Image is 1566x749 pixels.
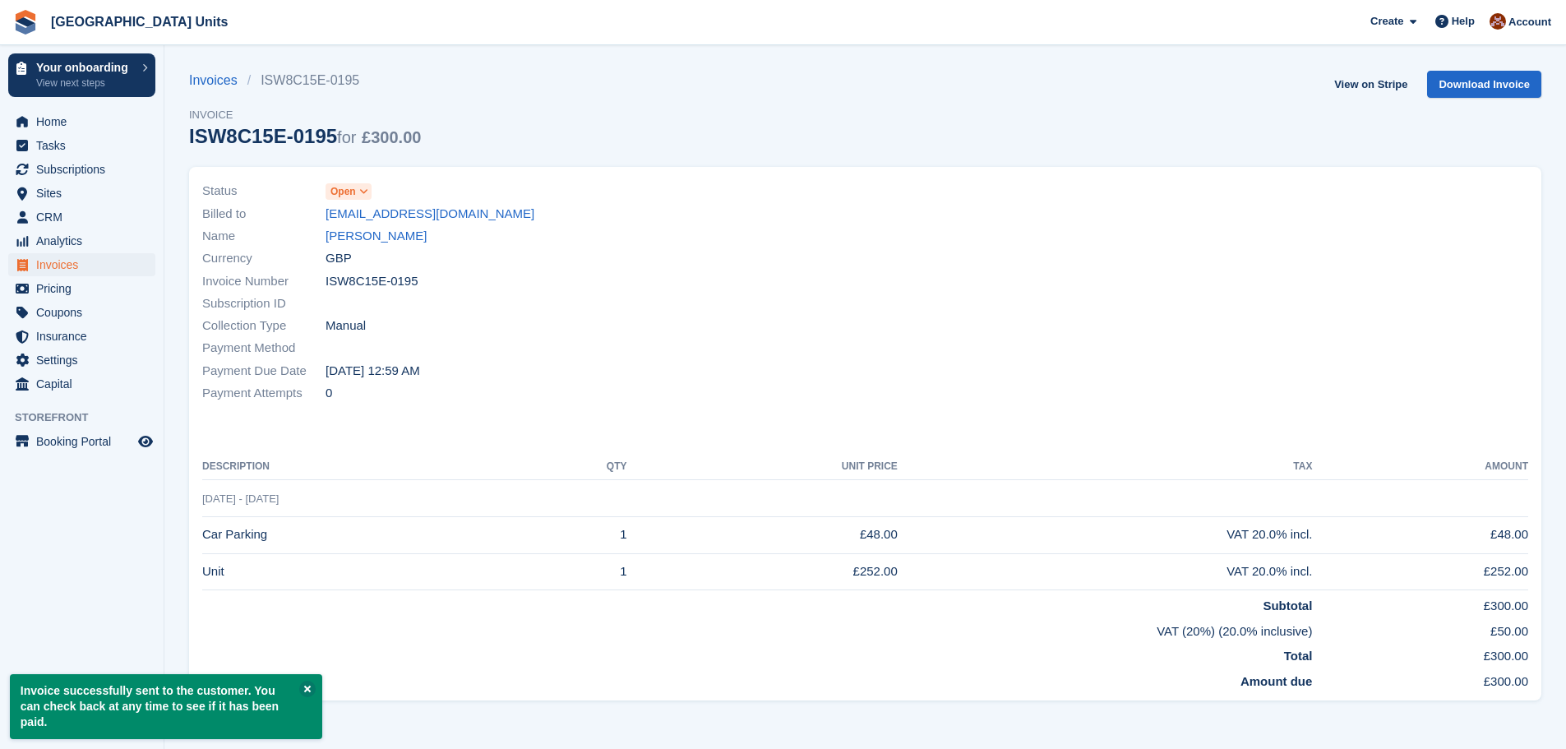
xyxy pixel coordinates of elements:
[202,616,1312,641] td: VAT (20%) (20.0% inclusive)
[326,317,366,335] span: Manual
[898,454,1313,480] th: Tax
[1312,616,1528,641] td: £50.00
[8,372,155,395] a: menu
[8,53,155,97] a: Your onboarding View next steps
[189,71,421,90] nav: breadcrumbs
[36,229,135,252] span: Analytics
[202,362,326,381] span: Payment Due Date
[1452,13,1475,30] span: Help
[326,182,372,201] a: Open
[898,525,1313,544] div: VAT 20.0% incl.
[189,107,421,123] span: Invoice
[36,76,134,90] p: View next steps
[337,128,356,146] span: for
[330,184,356,199] span: Open
[202,384,326,403] span: Payment Attempts
[8,430,155,453] a: menu
[36,430,135,453] span: Booking Portal
[8,277,155,300] a: menu
[189,71,247,90] a: Invoices
[36,62,134,73] p: Your onboarding
[326,362,420,381] time: 2025-10-06 23:59:59 UTC
[36,253,135,276] span: Invoices
[8,301,155,324] a: menu
[8,182,155,205] a: menu
[1312,454,1528,480] th: Amount
[326,205,534,224] a: [EMAIL_ADDRESS][DOMAIN_NAME]
[8,206,155,229] a: menu
[529,454,626,480] th: QTY
[1263,599,1312,613] strong: Subtotal
[1370,13,1403,30] span: Create
[529,516,626,553] td: 1
[36,372,135,395] span: Capital
[202,492,279,505] span: [DATE] - [DATE]
[36,349,135,372] span: Settings
[202,317,326,335] span: Collection Type
[1240,674,1313,688] strong: Amount due
[326,227,427,246] a: [PERSON_NAME]
[36,182,135,205] span: Sites
[529,553,626,590] td: 1
[36,277,135,300] span: Pricing
[1508,14,1551,30] span: Account
[202,205,326,224] span: Billed to
[202,294,326,313] span: Subscription ID
[1312,553,1528,590] td: £252.00
[1312,640,1528,666] td: £300.00
[202,553,529,590] td: Unit
[627,454,898,480] th: Unit Price
[189,125,421,147] div: ISW8C15E-0195
[1284,649,1313,663] strong: Total
[202,227,326,246] span: Name
[8,349,155,372] a: menu
[1490,13,1506,30] img: Laura Clinnick
[202,516,529,553] td: Car Parking
[36,206,135,229] span: CRM
[898,562,1313,581] div: VAT 20.0% incl.
[202,272,326,291] span: Invoice Number
[8,325,155,348] a: menu
[202,454,529,480] th: Description
[326,249,352,268] span: GBP
[13,10,38,35] img: stora-icon-8386f47178a22dfd0bd8f6a31ec36ba5ce8667c1dd55bd0f319d3a0aa187defe.svg
[8,110,155,133] a: menu
[326,272,418,291] span: ISW8C15E-0195
[1312,590,1528,616] td: £300.00
[1312,666,1528,691] td: £300.00
[10,674,322,739] p: Invoice successfully sent to the customer. You can check back at any time to see if it has been p...
[36,158,135,181] span: Subscriptions
[136,432,155,451] a: Preview store
[36,134,135,157] span: Tasks
[15,409,164,426] span: Storefront
[8,253,155,276] a: menu
[202,182,326,201] span: Status
[326,384,332,403] span: 0
[202,249,326,268] span: Currency
[8,134,155,157] a: menu
[627,516,898,553] td: £48.00
[362,128,421,146] span: £300.00
[627,553,898,590] td: £252.00
[1328,71,1414,98] a: View on Stripe
[8,229,155,252] a: menu
[1312,516,1528,553] td: £48.00
[8,158,155,181] a: menu
[36,301,135,324] span: Coupons
[44,8,234,35] a: [GEOGRAPHIC_DATA] Units
[1427,71,1541,98] a: Download Invoice
[202,339,326,358] span: Payment Method
[36,110,135,133] span: Home
[36,325,135,348] span: Insurance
